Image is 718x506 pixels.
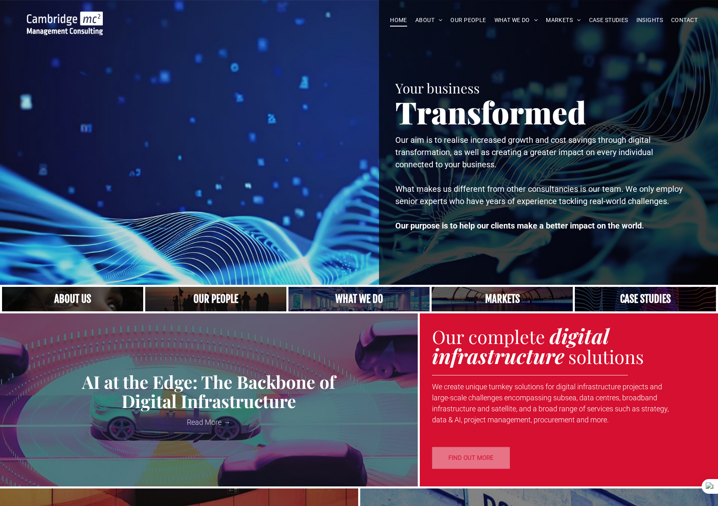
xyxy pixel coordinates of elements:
[395,221,644,231] strong: Our purpose is to help our clients make a better impact on the world.
[395,79,480,97] span: Your business
[432,447,510,469] a: FIND OUT MORE
[446,14,490,27] a: OUR PEOPLE
[585,14,632,27] a: CASE STUDIES
[550,322,609,349] strong: digital
[432,287,573,311] a: Our Markets | Cambridge Management Consulting
[6,372,412,411] a: AI at the Edge: The Backbone of Digital Infrastructure
[395,91,586,132] span: Transformed
[6,417,412,428] a: Read More →
[27,13,103,21] a: Your Business Transformed | Cambridge Management Consulting
[432,342,564,369] strong: infrastructure
[667,14,702,27] a: CONTACT
[432,382,669,424] span: We create unique turnkey solutions for digital infrastructure projects and large-scale challenges...
[395,184,683,206] span: What makes us different from other consultancies is our team. We only employ senior experts who h...
[542,14,585,27] a: MARKETS
[27,11,103,35] img: Go to Homepage
[395,135,653,169] span: Our aim is to realise increased growth and cost savings through digital transformation, as well a...
[145,287,286,311] a: A crowd in silhouette at sunset, on a rise or lookout point
[575,287,716,311] a: CASE STUDIES | See an Overview of All Our Case Studies | Cambridge Management Consulting
[386,14,411,27] a: HOME
[568,344,644,368] span: solutions
[448,448,494,468] span: FIND OUT MORE
[490,14,542,27] a: WHAT WE DO
[411,14,447,27] a: ABOUT
[288,287,430,311] a: A yoga teacher lifting his whole body off the ground in the peacock pose
[432,324,545,348] span: Our complete
[632,14,667,27] a: INSIGHTS
[2,287,143,311] a: Close up of woman's face, centered on her eyes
